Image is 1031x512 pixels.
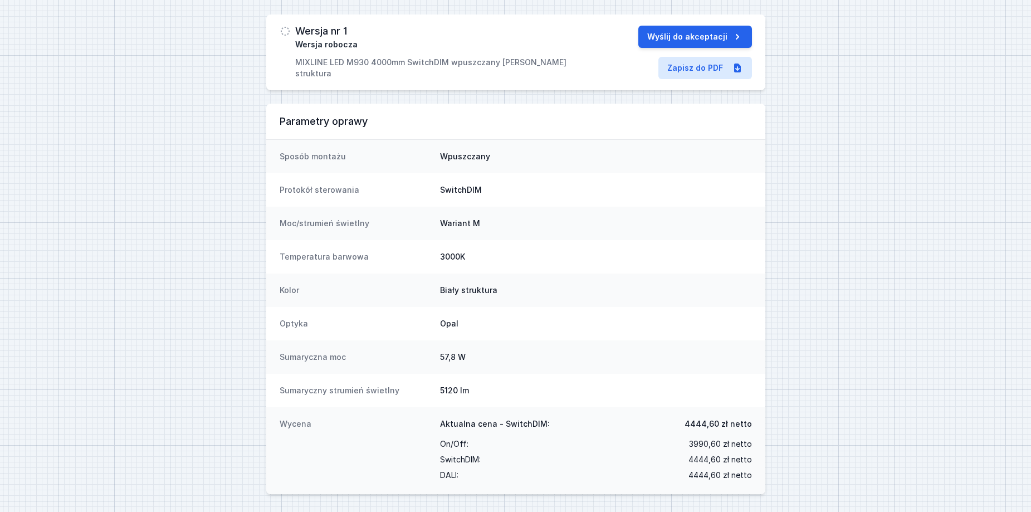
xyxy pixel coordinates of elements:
[688,452,752,467] span: 4444,60 zł netto
[280,218,431,229] dt: Moc/strumień świetlny
[440,467,458,483] span: DALI :
[440,218,752,229] dd: Wariant M
[295,39,358,50] span: Wersja robocza
[280,184,431,196] dt: Protokół sterowania
[280,318,431,329] dt: Optyka
[689,436,752,452] span: 3990,60 zł netto
[280,26,291,37] img: draft.svg
[440,151,752,162] dd: Wpuszczany
[688,467,752,483] span: 4444,60 zł netto
[295,57,594,79] p: MIXLINE LED M930 4000mm SwitchDIM wpuszczany [PERSON_NAME] struktura
[638,26,752,48] button: Wyślij do akceptacji
[280,418,431,483] dt: Wycena
[685,418,752,430] span: 4444,60 zł netto
[440,352,752,363] dd: 57,8 W
[280,385,431,396] dt: Sumaryczny strumień świetlny
[280,352,431,363] dt: Sumaryczna moc
[440,385,752,396] dd: 5120 lm
[280,115,752,128] h3: Parametry oprawy
[440,285,752,296] dd: Biały struktura
[658,57,752,79] a: Zapisz do PDF
[440,251,752,262] dd: 3000K
[295,26,347,37] h3: Wersja nr 1
[280,151,431,162] dt: Sposób montażu
[440,436,468,452] span: On/Off :
[440,418,550,430] span: Aktualna cena - SwitchDIM:
[280,251,431,262] dt: Temperatura barwowa
[440,318,752,329] dd: Opal
[440,452,481,467] span: SwitchDIM :
[280,285,431,296] dt: Kolor
[440,184,752,196] dd: SwitchDIM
